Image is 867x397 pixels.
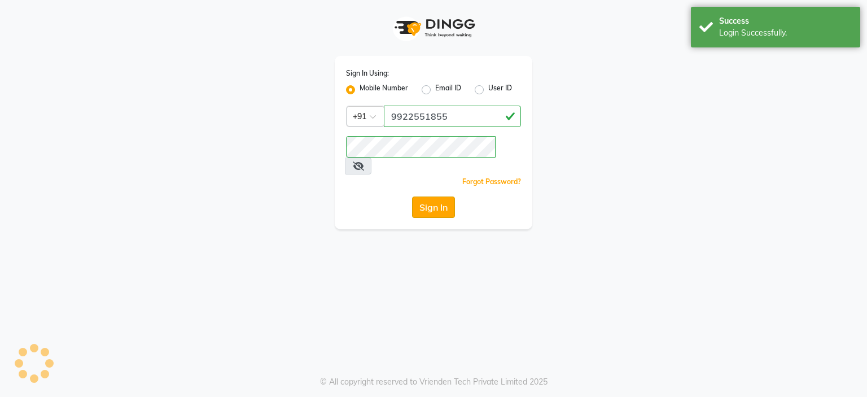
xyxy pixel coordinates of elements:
[346,136,496,158] input: Username
[719,15,852,27] div: Success
[384,106,521,127] input: Username
[346,68,389,78] label: Sign In Using:
[435,83,461,97] label: Email ID
[719,27,852,39] div: Login Successfully.
[388,11,479,45] img: logo1.svg
[462,177,521,186] a: Forgot Password?
[488,83,512,97] label: User ID
[360,83,408,97] label: Mobile Number
[412,197,455,218] button: Sign In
